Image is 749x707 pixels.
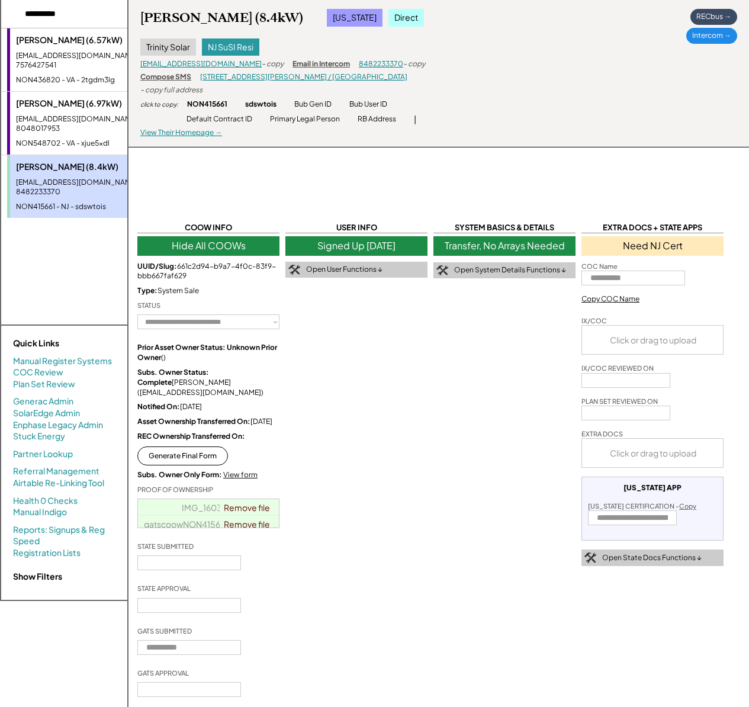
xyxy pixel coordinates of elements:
a: gatscoowNON415661subsequentowner.pdf [144,519,275,538]
a: 8482233370 [359,59,403,68]
div: sdswtois [245,99,277,110]
a: Referral Management [13,465,99,477]
div: Intercom → [686,28,737,44]
div: [PERSON_NAME] (6.97kW) [16,98,161,110]
div: NON415661 - NJ - sdswtois [16,202,161,212]
div: - copy [403,59,425,69]
div: [US_STATE] CERTIFICATION - [588,502,696,510]
strong: Show Filters [13,571,62,581]
div: NON436820 - VA - 2tgdm3lg [16,75,160,85]
div: Default Contract ID [187,114,252,124]
div: Compose SMS [140,72,191,82]
div: 661c2d94-b9a7-4f0c-83f9-bbb667faf629 [137,262,279,282]
a: Remove file [220,516,274,532]
div: USER INFO [285,222,427,233]
div: | [414,114,416,126]
div: STATE SUBMITTED [137,542,194,551]
a: Remove file [220,499,274,516]
div: STATE APPROVAL [137,584,191,593]
div: [US_STATE] [327,9,382,27]
div: GATS APPROVAL [137,669,189,677]
div: [DATE] [137,417,279,427]
div: Open System Details Functions ↓ [454,265,566,275]
div: Quick Links [13,338,131,349]
a: Reports: Signups & Reg Speed [13,524,115,547]
div: [PERSON_NAME] (8.4kW) [16,161,161,173]
div: Hide All COOWs [137,236,279,255]
a: Manual Register Systems [13,355,112,367]
div: COC Name [581,262,618,271]
div: IX/COC [581,316,607,325]
div: Click or drag to upload [582,326,724,354]
img: tool-icon.png [584,552,596,563]
div: Copy COC Name [581,294,639,304]
strong: Subs. Owner Status: Complete [137,368,210,387]
strong: Type: [137,286,157,295]
div: EXTRA DOCS [581,429,623,438]
div: NJ SuSI Resi [202,38,259,56]
div: Email in Intercom [292,59,350,69]
div: Trinity Solar [140,38,196,56]
div: [PERSON_NAME] (8.4kW) [140,9,303,26]
div: Direct [388,9,424,27]
div: PLAN SET REVIEWED ON [581,397,658,406]
a: Airtable Re-Linking Tool [13,477,104,489]
a: Generac Admin [13,396,73,407]
div: EXTRA DOCS + STATE APPS [581,222,724,233]
div: Open User Functions ↓ [306,265,382,275]
div: RECbus → [690,9,737,25]
a: Registration Lists [13,547,81,559]
a: View form [223,470,258,479]
strong: Subs. Owner Only Form: [137,470,222,479]
a: IMG_1603.jpg [182,502,237,513]
strong: Notified On: [137,402,180,411]
a: Stuck Energy [13,430,65,442]
div: [PERSON_NAME] (6.57kW) [16,34,160,46]
div: STATUS [137,301,160,310]
img: tool-icon.png [436,265,448,276]
div: System Sale [137,286,279,296]
div: - copy full address [140,85,202,95]
div: - copy [262,59,284,69]
div: NON548702 - VA - xjue5xdl [16,139,161,149]
div: Primary Legal Person [270,114,340,124]
strong: UUID/Slug: [137,262,177,271]
div: Bub Gen ID [294,99,332,110]
div: NON415661 [187,99,227,110]
a: [EMAIL_ADDRESS][DOMAIN_NAME] [140,59,262,68]
div: [EMAIL_ADDRESS][DOMAIN_NAME] - 8482233370 [16,178,161,198]
strong: Asset Ownership Transferred On: [137,417,250,426]
div: View Their Homepage → [140,128,222,138]
a: [STREET_ADDRESS][PERSON_NAME] / [GEOGRAPHIC_DATA] [200,72,407,81]
div: Open State Docs Functions ↓ [602,553,702,563]
div: PROOF OF OWNERSHIP [137,485,213,494]
div: Signed Up [DATE] [285,236,427,255]
a: Manual Indigo [13,506,67,518]
div: click to copy: [140,100,178,108]
div: () [137,343,279,363]
a: Enphase Legacy Admin [13,419,103,431]
div: [DATE] [137,402,279,412]
div: Bub User ID [349,99,387,110]
button: Generate Final Form [137,446,228,465]
div: Need NJ Cert [581,236,724,255]
div: [EMAIL_ADDRESS][DOMAIN_NAME] - 8048017953 [16,114,161,134]
div: GATS SUBMITTED [137,626,192,635]
div: RB Address [358,114,396,124]
div: [PERSON_NAME] ([EMAIL_ADDRESS][DOMAIN_NAME]) [137,368,279,397]
a: SolarEdge Admin [13,407,80,419]
a: Partner Lookup [13,448,73,460]
strong: Prior Asset Owner Status: Unknown Prior Owner [137,343,278,362]
img: tool-icon.png [288,265,300,275]
a: COC Review [13,367,63,378]
div: IX/COC REVIEWED ON [581,364,654,372]
div: Click or drag to upload [582,439,724,467]
div: Transfer, No Arrays Needed [433,236,576,255]
div: COOW INFO [137,222,279,233]
a: Plan Set Review [13,378,75,390]
div: [EMAIL_ADDRESS][DOMAIN_NAME] - 7576427541 [16,51,160,71]
div: SYSTEM BASICS & DETAILS [433,222,576,233]
strong: REC Ownership Transferred On: [137,432,245,441]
